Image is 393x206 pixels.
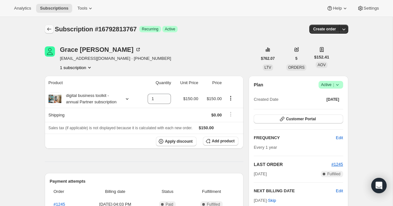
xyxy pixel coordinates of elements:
span: Create order [313,27,336,32]
button: Product actions [60,64,93,71]
button: Analytics [10,4,35,13]
span: Skip [268,197,276,204]
span: $152.41 [314,54,329,60]
span: Tools [77,6,87,11]
th: Unit Price [173,76,200,90]
button: 5 [291,54,301,63]
button: Help [323,4,352,13]
span: Subscriptions [40,6,68,11]
button: Edit [332,133,347,143]
button: Skip [264,195,280,206]
button: Shipping actions [226,111,236,118]
th: Order [50,185,82,199]
h2: Payment attempts [50,178,239,185]
span: Status [150,188,185,195]
span: $762.07 [261,56,275,61]
span: Customer Portal [286,116,316,122]
button: $762.07 [257,54,279,63]
th: Product [45,76,139,90]
div: Open Intercom Messenger [371,178,387,193]
th: Shipping [45,108,139,122]
span: Settings [364,6,379,11]
span: Help [333,6,342,11]
span: Analytics [14,6,31,11]
button: Edit [336,188,343,194]
span: [DATE] [254,171,267,177]
div: Grace [PERSON_NAME] [60,46,141,53]
span: Active [165,27,175,32]
div: digital business toolkit - annual Partner subscription [61,92,119,105]
button: Customer Portal [254,115,343,123]
span: $0.00 [211,113,222,117]
span: Edit [336,135,343,141]
span: 5 [295,56,297,61]
button: Create order [309,25,340,34]
h2: Plan [254,82,263,88]
span: Billing date [84,188,147,195]
button: Apply discount [156,137,196,146]
span: Grace Stout [45,46,55,57]
button: [DATE] [323,95,343,104]
h2: LAST ORDER [254,161,331,168]
button: Subscriptions [45,25,54,34]
span: | [333,82,334,87]
span: [DATE] [327,97,339,102]
h2: NEXT BILLING DATE [254,188,336,194]
button: Tools [73,4,97,13]
span: AOV [318,63,326,67]
button: #1245 [331,161,343,168]
button: Subscriptions [36,4,72,13]
span: Fulfilled [327,171,340,177]
span: $150.00 [199,125,214,130]
span: [EMAIL_ADDRESS][DOMAIN_NAME] · [PHONE_NUMBER] [60,55,171,62]
button: Add product [203,137,238,146]
span: Every 1 year [254,145,277,150]
span: [DATE] · [254,198,276,203]
button: Settings [353,4,383,13]
span: Recurring [142,27,158,32]
h2: FREQUENCY [254,135,336,141]
span: Sales tax (if applicable) is not displayed because it is calculated with each new order. [49,126,193,130]
span: $150.00 [207,96,222,101]
a: #1245 [331,162,343,167]
span: Created Date [254,96,278,103]
span: Subscription #16792813767 [55,26,137,33]
span: Apply discount [165,139,193,144]
span: Fulfillment [189,188,235,195]
span: Active [321,82,341,88]
span: Add product [212,139,235,144]
span: LTV [265,65,271,70]
span: ORDERS [288,65,304,70]
th: Quantity [139,76,173,90]
button: Product actions [226,95,236,102]
span: $150.00 [183,96,198,101]
th: Price [200,76,223,90]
